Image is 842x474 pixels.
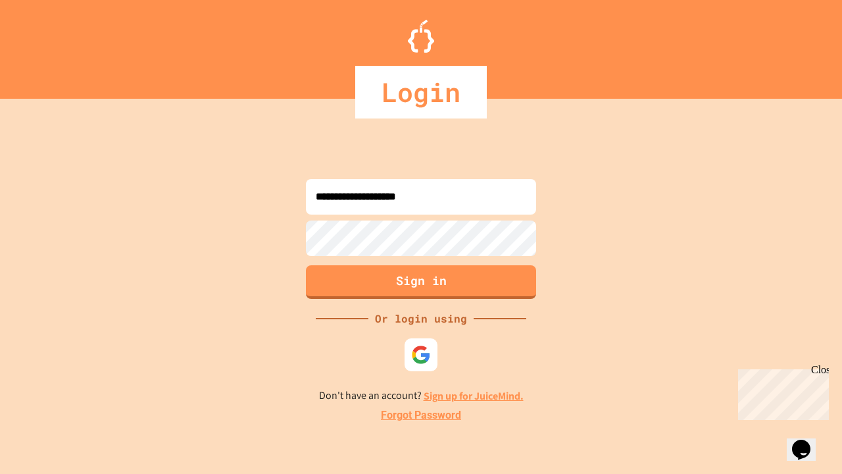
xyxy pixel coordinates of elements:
div: Login [355,66,487,118]
iframe: chat widget [733,364,829,420]
img: google-icon.svg [411,345,431,365]
iframe: chat widget [787,421,829,461]
p: Don't have an account? [319,388,524,404]
div: Or login using [368,311,474,327]
a: Forgot Password [381,408,461,423]
img: Logo.svg [408,20,434,53]
div: Chat with us now!Close [5,5,91,84]
button: Sign in [306,265,536,299]
a: Sign up for JuiceMind. [424,389,524,403]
